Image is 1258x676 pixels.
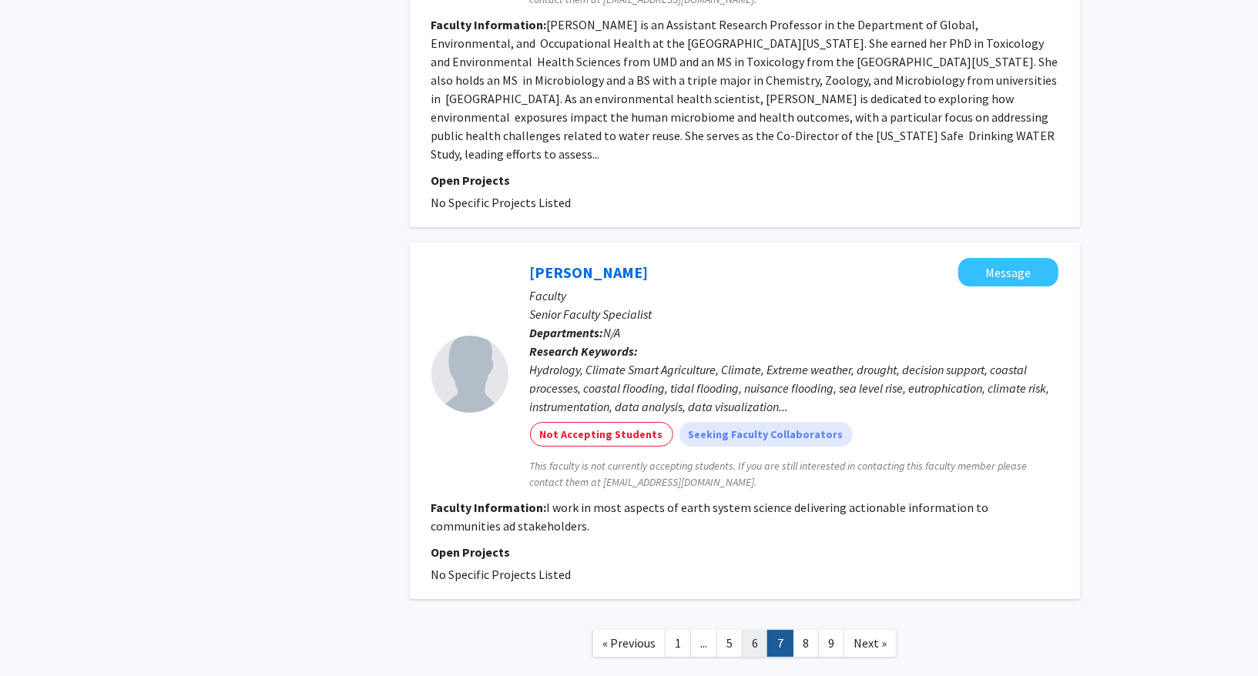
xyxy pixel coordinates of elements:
a: 1 [665,630,691,657]
div: Hydrology, Climate Smart Agriculture, Climate, Extreme weather, drought, decision support, coasta... [530,360,1058,416]
span: No Specific Projects Listed [431,195,572,210]
a: 7 [767,630,793,657]
span: ... [700,635,707,651]
mat-chip: Seeking Faculty Collaborators [679,422,853,447]
iframe: Chat [12,607,65,664]
a: 8 [793,630,819,657]
p: Open Projects [431,171,1058,189]
fg-read-more: I work in most aspects of earth system science delivering actionable information to communities a... [431,500,989,534]
a: [PERSON_NAME] [530,263,649,282]
b: Research Keywords: [530,343,639,359]
span: « Previous [602,635,656,651]
mat-chip: Not Accepting Students [530,422,673,447]
p: Faculty [530,286,1058,305]
p: Open Projects [431,543,1058,561]
b: Faculty Information: [431,17,547,32]
button: Message MIchael Maddox [958,258,1058,286]
b: Faculty Information: [431,500,547,515]
fg-read-more: [PERSON_NAME] is an Assistant Research Professor in the Department of Global, Environmental, and ... [431,17,1058,162]
a: 9 [818,630,844,657]
a: 5 [716,630,743,657]
b: Departments: [530,325,604,340]
span: This faculty is not currently accepting students. If you are still interested in contacting this ... [530,458,1058,490]
span: Next » [854,635,887,651]
span: N/A [604,325,621,340]
span: No Specific Projects Listed [431,567,572,582]
p: Senior Faculty Specialist [530,305,1058,323]
a: Previous [592,630,666,657]
a: 6 [742,630,768,657]
a: Next [844,630,897,657]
